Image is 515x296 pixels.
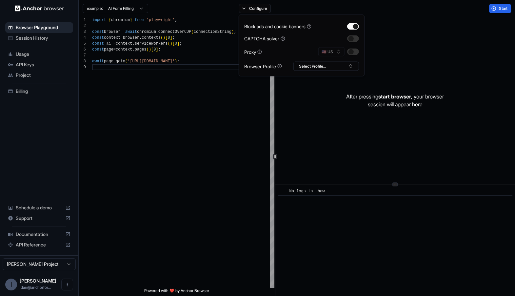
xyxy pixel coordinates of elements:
button: Select Profile... [293,62,359,71]
span: Idan Raman [20,278,56,284]
div: 5 [79,41,86,47]
span: example: [87,6,103,11]
span: = [113,41,116,46]
span: idan@anchorforge.io [20,285,51,290]
span: await [125,30,137,34]
div: 9 [79,64,86,70]
span: ) [175,59,177,64]
div: 3 [79,29,86,35]
button: Configure [239,4,271,13]
span: pages [135,47,147,52]
span: context [116,41,132,46]
span: chromium [111,18,130,22]
span: ] [156,47,158,52]
div: I [5,279,17,290]
span: Usage [16,51,70,57]
span: 0 [168,35,170,40]
span: const [92,35,104,40]
span: . [132,47,134,52]
span: ( [125,59,128,64]
span: ) [231,30,234,34]
span: ; [234,30,236,34]
span: API Reference [16,242,63,248]
span: 0 [175,41,177,46]
span: ] [170,35,172,40]
span: Session History [16,35,70,41]
span: const [92,47,104,52]
span: connectionString [194,30,231,34]
span: API Keys [16,61,70,68]
div: Session History [5,33,73,43]
span: ( [168,41,170,46]
span: ; [158,47,161,52]
span: context [116,47,132,52]
span: . [156,30,158,34]
span: = [120,35,123,40]
span: Support [16,215,63,222]
img: Anchor Logo [15,5,64,11]
span: contexts [142,35,161,40]
div: Browser Profile [244,63,282,70]
span: ) [170,41,172,46]
span: ) [163,35,165,40]
span: Billing [16,88,70,95]
div: Proxy [244,48,262,55]
span: . [113,59,116,64]
span: browser [104,30,120,34]
div: 1 [79,17,86,23]
span: 'playwright' [147,18,175,22]
div: 6 [79,47,86,53]
span: ​ [281,188,285,195]
span: start browser [378,93,411,100]
span: ( [147,47,149,52]
span: browser [123,35,139,40]
span: Schedule a demo [16,204,63,211]
div: Support [5,213,73,223]
span: ( [191,30,194,34]
div: 2 [79,23,86,29]
span: from [135,18,144,22]
span: chromium [137,30,156,34]
div: 8 [79,58,86,64]
div: Project [5,70,73,80]
span: No logs to show [289,189,325,194]
span: page [104,59,113,64]
span: [ [165,35,168,40]
div: Browser Playground [5,22,73,33]
span: . [132,41,134,46]
button: Open menu [61,279,73,290]
div: 7 [79,53,86,58]
span: ; [175,18,177,22]
span: [ [151,47,153,52]
span: ; [177,59,179,64]
div: API Keys [5,59,73,70]
span: ( [161,35,163,40]
span: = [113,47,116,52]
span: const [92,30,104,34]
div: Usage [5,49,73,59]
span: [ [172,41,175,46]
span: import [92,18,106,22]
span: '[URL][DOMAIN_NAME]' [128,59,175,64]
span: { [109,18,111,22]
div: Schedule a demo [5,202,73,213]
span: await [92,59,104,64]
span: Browser Playground [16,24,70,31]
div: CAPTCHA solver [244,35,285,42]
div: Billing [5,86,73,96]
div: Documentation [5,229,73,240]
span: ) [149,47,151,52]
span: Powered with ❤️ by Anchor Browser [144,288,209,296]
span: } [130,18,132,22]
span: context [104,35,120,40]
span: Project [16,72,70,78]
button: Start [489,4,511,13]
div: API Reference [5,240,73,250]
span: 0 [153,47,156,52]
span: page [104,47,113,52]
span: = [120,30,123,34]
span: ; [180,41,182,46]
span: Start [499,6,508,11]
div: Block ads and cookie banners [244,23,311,30]
span: const [92,41,104,46]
